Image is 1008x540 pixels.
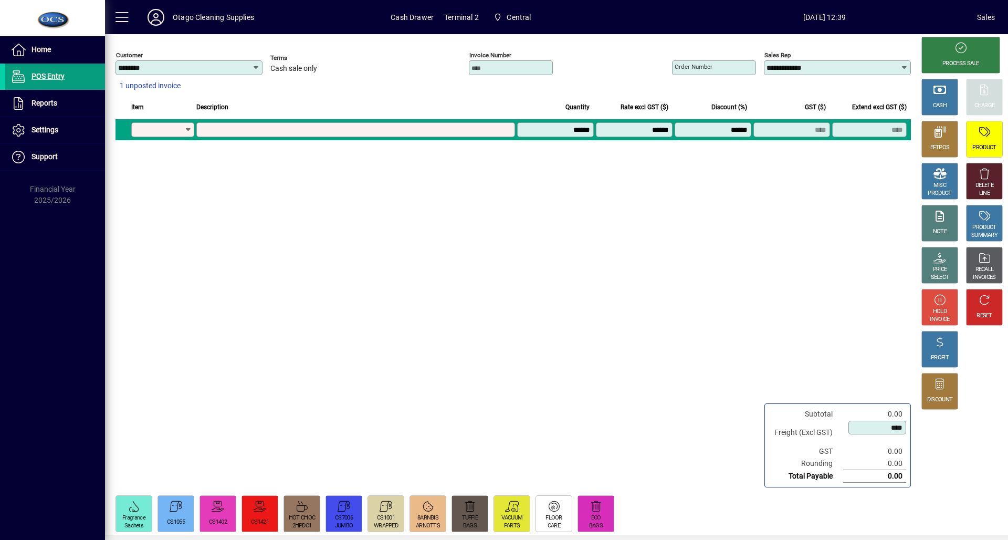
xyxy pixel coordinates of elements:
[972,224,996,232] div: PRODUCT
[565,101,590,113] span: Quantity
[672,9,977,26] span: [DATE] 12:39
[335,522,353,530] div: JUMBO
[31,126,58,134] span: Settings
[931,354,949,362] div: PROFIT
[589,522,603,530] div: BAGS
[116,51,143,59] mat-label: Customer
[5,117,105,143] a: Settings
[971,232,997,240] div: SUMMARY
[931,274,949,282] div: SELECT
[933,182,946,190] div: MISC
[977,9,995,26] div: Sales
[416,522,440,530] div: ARNOTTS
[979,190,990,198] div: LINE
[769,470,843,483] td: Total Payable
[5,37,105,63] a: Home
[292,522,312,530] div: 2HPDC1
[928,190,951,198] div: PRODUCT
[463,522,477,530] div: BAGS
[933,102,947,110] div: CASH
[843,445,906,458] td: 0.00
[5,90,105,117] a: Reports
[31,72,65,80] span: POS Entry
[335,514,353,522] div: CS7006
[769,458,843,470] td: Rounding
[377,514,395,522] div: CS1001
[374,522,398,530] div: WRAPPED
[31,45,51,54] span: Home
[115,77,185,96] button: 1 unposted invoice
[251,518,269,526] div: CS1421
[417,514,438,522] div: 8ARNBIS
[933,228,947,236] div: NOTE
[930,316,949,324] div: INVOICE
[391,9,434,26] span: Cash Drawer
[974,102,995,110] div: CHARGE
[972,144,996,152] div: PRODUCT
[444,9,479,26] span: Terminal 2
[139,8,173,27] button: Profile
[545,514,562,522] div: FLOOR
[31,152,58,161] span: Support
[933,308,947,316] div: HOLD
[975,266,994,274] div: RECALL
[504,522,520,530] div: PARTS
[843,408,906,420] td: 0.00
[852,101,907,113] span: Extend excl GST ($)
[507,9,531,26] span: Central
[621,101,668,113] span: Rate excl GST ($)
[591,514,601,522] div: ECO
[942,60,979,68] div: PROCESS SALE
[5,144,105,170] a: Support
[675,63,712,70] mat-label: Order number
[933,266,947,274] div: PRICE
[769,445,843,458] td: GST
[270,65,317,73] span: Cash sale only
[769,420,843,445] td: Freight (Excl GST)
[843,470,906,483] td: 0.00
[462,514,478,522] div: TUFFIE
[489,8,535,27] span: Central
[764,51,791,59] mat-label: Sales rep
[548,522,560,530] div: CARE
[289,514,315,522] div: HOT CHOC
[501,514,523,522] div: VACUUM
[209,518,227,526] div: CS1402
[122,514,145,522] div: Fragrance
[173,9,254,26] div: Otago Cleaning Supplies
[31,99,57,107] span: Reports
[976,312,992,320] div: RESET
[131,101,144,113] span: Item
[930,144,950,152] div: EFTPOS
[927,396,952,404] div: DISCOUNT
[120,80,181,91] span: 1 unposted invoice
[769,408,843,420] td: Subtotal
[805,101,826,113] span: GST ($)
[469,51,511,59] mat-label: Invoice number
[196,101,228,113] span: Description
[711,101,747,113] span: Discount (%)
[270,55,333,61] span: Terms
[167,518,185,526] div: CS1055
[973,274,995,282] div: INVOICES
[975,182,993,190] div: DELETE
[843,458,906,470] td: 0.00
[124,522,143,530] div: Sachets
